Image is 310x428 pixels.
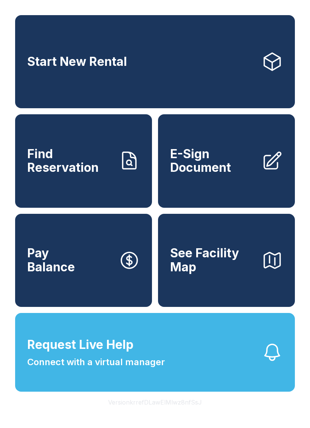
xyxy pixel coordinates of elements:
a: E-Sign Document [158,114,295,207]
button: PayBalance [15,214,152,307]
span: Pay Balance [27,246,75,274]
button: Request Live HelpConnect with a virtual manager [15,313,295,392]
span: See Facility Map [170,246,256,274]
span: E-Sign Document [170,147,256,175]
a: Find Reservation [15,114,152,207]
span: Find Reservation [27,147,113,175]
span: Connect with a virtual manager [27,355,165,369]
span: Start New Rental [27,55,127,69]
span: Request Live Help [27,336,133,354]
a: Start New Rental [15,15,295,108]
button: VersionkrrefDLawElMlwz8nfSsJ [102,392,208,413]
button: See Facility Map [158,214,295,307]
